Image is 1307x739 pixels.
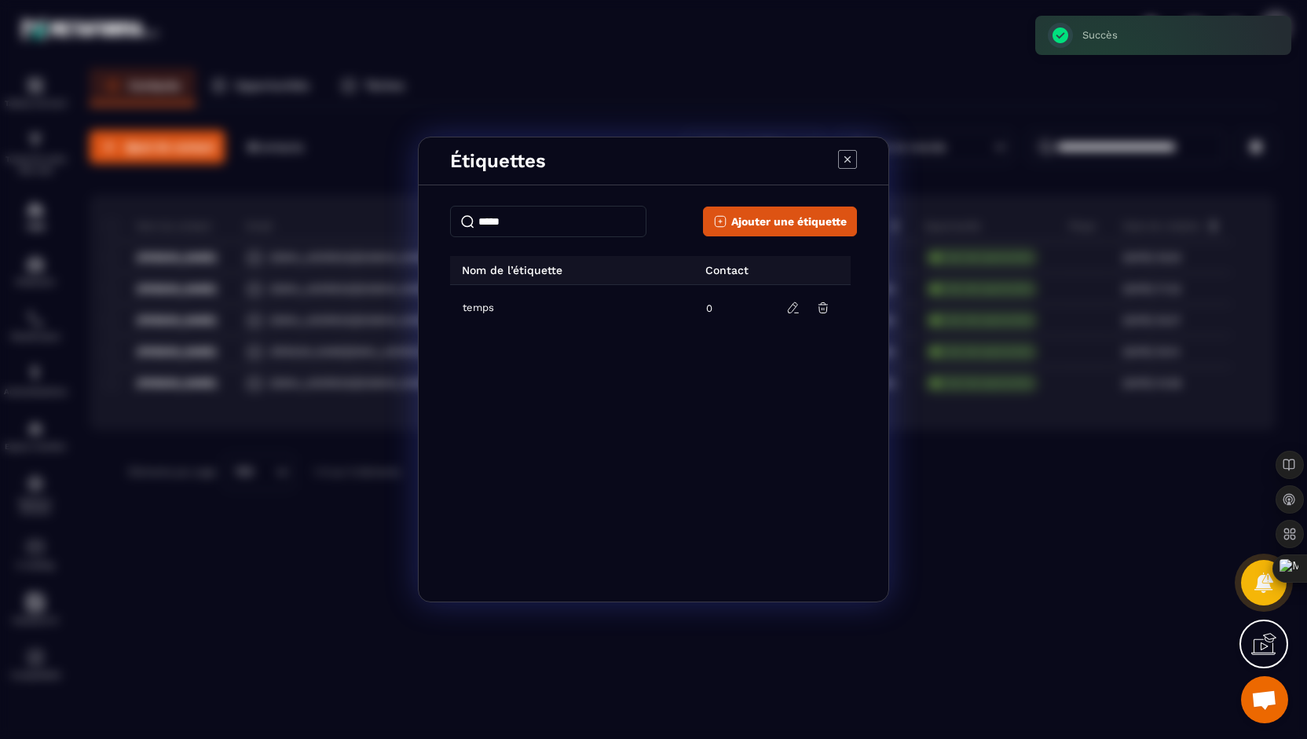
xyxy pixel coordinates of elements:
p: Nom de l’étiquette [450,264,562,276]
div: Ouvrir le chat [1241,676,1288,723]
p: Étiquettes [450,150,546,172]
p: Contact [694,264,749,276]
button: Ajouter une étiquette [703,207,857,236]
td: 0 [697,285,769,331]
span: Ajouter une étiquette [731,214,847,229]
span: temps [463,302,494,314]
